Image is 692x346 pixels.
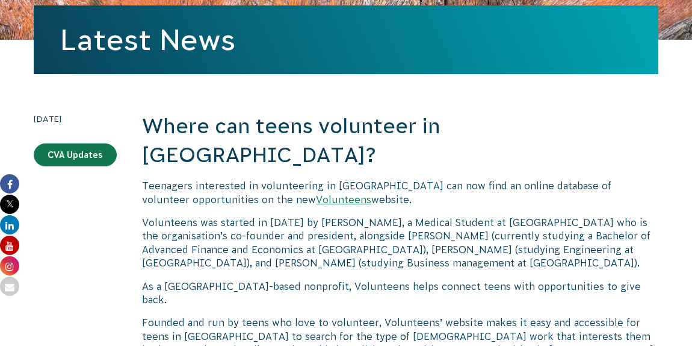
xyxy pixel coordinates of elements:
a: Latest News [60,24,235,56]
a: CVA Updates [34,143,117,166]
h2: Where can teens volunteer in [GEOGRAPHIC_DATA]? [142,112,658,169]
p: Teenagers interested in volunteering in [GEOGRAPHIC_DATA] can now find an online database of volu... [142,179,658,206]
p: Volunteens was started in [DATE] by [PERSON_NAME], a Medical Student at [GEOGRAPHIC_DATA] who is ... [142,216,658,270]
p: As a [GEOGRAPHIC_DATA]-based nonprofit, Volunteens helps connect teens with opportunities to give... [142,280,658,307]
time: [DATE] [34,112,117,125]
a: Volunteens [316,194,371,205]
